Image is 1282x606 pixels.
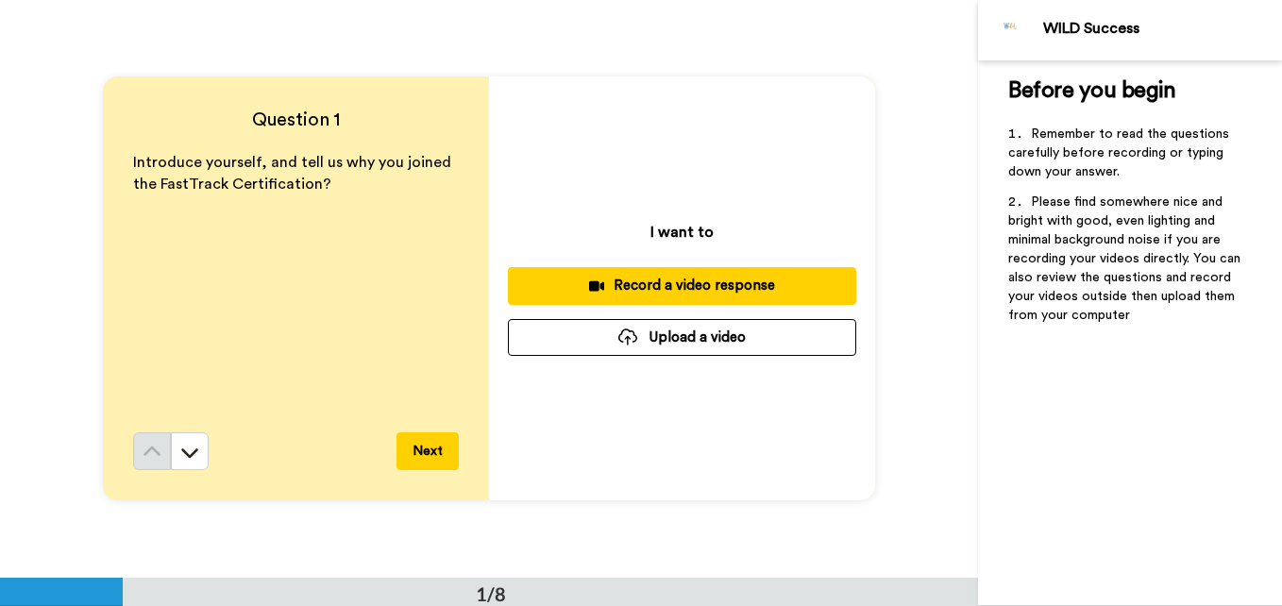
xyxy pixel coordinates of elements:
[133,155,455,192] span: Introduce yourself, and tell us why you joined the FastTrack Certification?
[523,276,841,295] div: Record a video response
[1043,20,1281,38] div: WILD Success
[396,432,459,470] button: Next
[1008,195,1244,322] span: Please find somewhere nice and bright with good, even lighting and minimal background noise if yo...
[1008,79,1175,102] span: Before you begin
[508,267,856,304] button: Record a video response
[988,8,1034,53] img: Profile Image
[1008,127,1233,178] span: Remember to read the questions carefully before recording or typing down your answer.
[508,319,856,356] button: Upload a video
[650,221,714,244] p: I want to
[133,107,459,133] h4: Question 1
